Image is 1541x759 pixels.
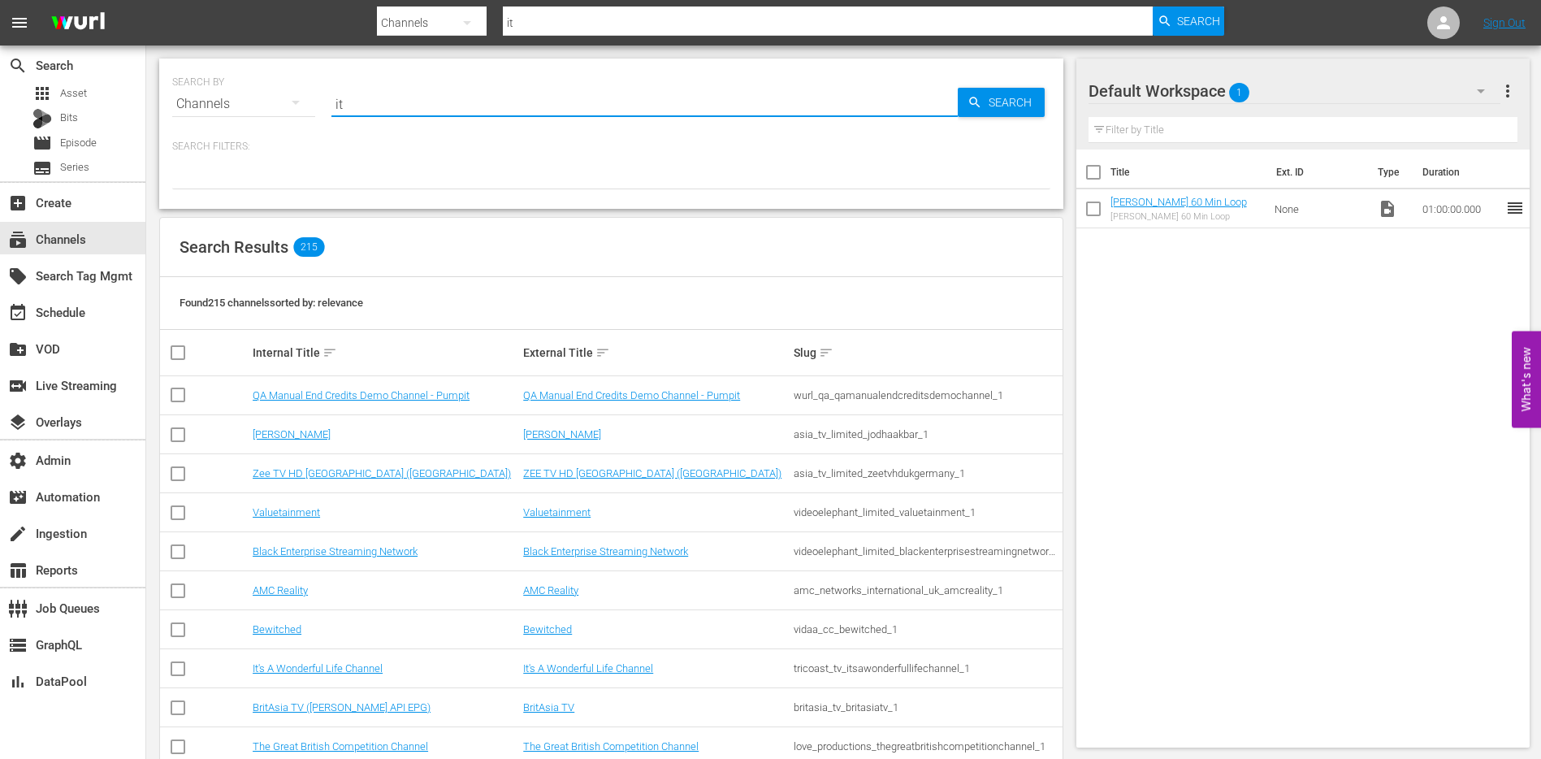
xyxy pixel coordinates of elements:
div: asia_tv_limited_jodhaakbar_1 [794,428,1059,440]
span: Create [8,193,28,213]
span: Reports [8,561,28,580]
div: videoelephant_limited_blackenterprisestreamingnetwork_1 [794,545,1059,557]
div: Internal Title [253,343,518,362]
span: Asset [60,85,87,102]
span: Episode [60,135,97,151]
span: menu [10,13,29,33]
a: The Great British Competition Channel [523,740,699,752]
span: 1 [1229,76,1249,110]
span: sort [595,345,610,360]
span: Overlays [8,413,28,432]
a: QA Manual End Credits Demo Channel - Pumpit [253,389,470,401]
span: sort [322,345,337,360]
span: Search Tag Mgmt [8,267,28,286]
button: Search [1153,7,1224,36]
a: Bewitched [253,623,301,635]
div: asia_tv_limited_zeetvhdukgermany_1 [794,467,1059,479]
a: Zee TV HD [GEOGRAPHIC_DATA] ([GEOGRAPHIC_DATA]) [253,467,511,479]
div: Bits [32,109,52,128]
div: love_productions_thegreatbritishcompetitionchannel_1 [794,740,1059,752]
div: [PERSON_NAME] 60 Min Loop [1110,211,1247,222]
span: Admin [8,451,28,471]
a: BritAsia TV [523,701,574,713]
a: Valuetainment [523,506,591,518]
button: Open Feedback Widget [1512,332,1541,428]
span: Job Queues [8,599,28,618]
th: Type [1368,150,1413,195]
span: Schedule [8,303,28,323]
span: Episode [32,133,52,153]
div: External Title [523,343,789,362]
p: Search Filters: [172,140,1050,154]
td: None [1268,189,1371,228]
span: more_vert [1498,81,1517,101]
span: Bits [60,110,78,126]
td: 01:00:00.000 [1416,189,1505,228]
span: sort [819,345,833,360]
a: Black Enterprise Streaming Network [253,545,418,557]
a: AMC Reality [253,584,308,596]
div: Channels [172,81,315,127]
span: DataPool [8,672,28,692]
a: Sign Out [1483,16,1526,29]
a: Valuetainment [253,506,320,518]
span: Asset [32,84,52,103]
div: wurl_qa_qamanualendcreditsdemochannel_1 [794,389,1059,401]
a: [PERSON_NAME] [523,428,601,440]
a: BritAsia TV ([PERSON_NAME] API EPG) [253,701,431,713]
span: Automation [8,488,28,507]
span: reorder [1505,198,1525,218]
a: It's A Wonderful Life Channel [523,662,653,674]
div: videoelephant_limited_valuetainment_1 [794,506,1059,518]
a: ZEE TV HD [GEOGRAPHIC_DATA] ([GEOGRAPHIC_DATA]) [523,467,781,479]
div: amc_networks_international_uk_amcreality_1 [794,584,1059,596]
img: ans4CAIJ8jUAAAAAAAAAAAAAAAAAAAAAAAAgQb4GAAAAAAAAAAAAAAAAAAAAAAAAJMjXAAAAAAAAAAAAAAAAAAAAAAAAgAT5G... [39,4,117,42]
th: Title [1110,150,1266,195]
a: Bewitched [523,623,572,635]
span: Series [60,159,89,176]
a: It's A Wonderful Life Channel [253,662,383,674]
a: QA Manual End Credits Demo Channel - Pumpit [523,389,740,401]
span: 215 [293,237,324,257]
span: Live Streaming [8,376,28,396]
span: Video [1378,199,1397,219]
span: GraphQL [8,635,28,655]
span: Search [982,88,1045,117]
a: AMC Reality [523,584,578,596]
th: Duration [1413,150,1510,195]
a: The Great British Competition Channel [253,740,428,752]
span: VOD [8,340,28,359]
button: Search [958,88,1045,117]
div: Default Workspace [1089,68,1501,114]
a: [PERSON_NAME] 60 Min Loop [1110,196,1247,208]
th: Ext. ID [1266,150,1369,195]
span: Ingestion [8,524,28,544]
a: Black Enterprise Streaming Network [523,545,688,557]
span: Search [8,56,28,76]
span: Series [32,158,52,178]
div: britasia_tv_britasiatv_1 [794,701,1059,713]
span: Channels [8,230,28,249]
div: Slug [794,343,1059,362]
button: more_vert [1498,72,1517,111]
span: Search Results [180,237,288,257]
a: [PERSON_NAME] [253,428,331,440]
div: tricoast_tv_itsawonderfullifechannel_1 [794,662,1059,674]
span: Found 215 channels sorted by: relevance [180,297,363,309]
span: Search [1177,7,1220,36]
div: vidaa_cc_bewitched_1 [794,623,1059,635]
